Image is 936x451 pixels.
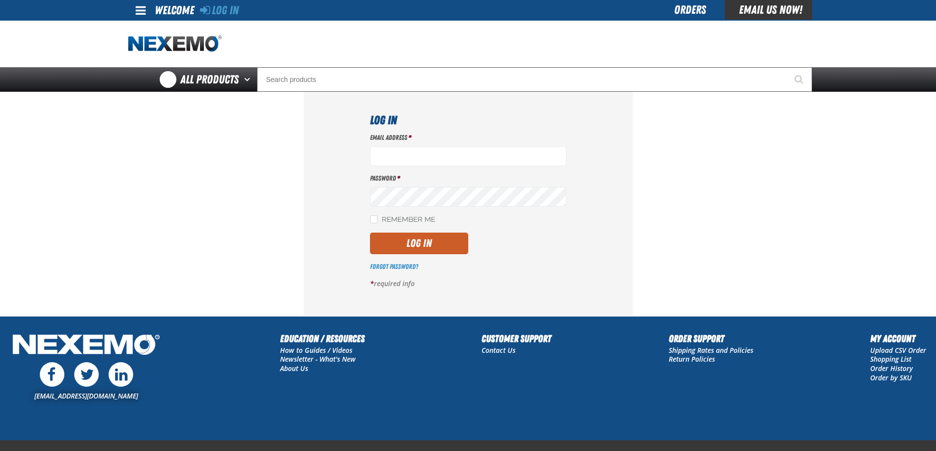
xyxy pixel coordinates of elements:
input: Remember Me [370,215,378,223]
p: required info [370,279,567,289]
a: Shopping List [870,354,911,364]
label: Email Address [370,133,567,142]
button: Log In [370,233,468,254]
a: Contact Us [482,345,515,355]
label: Remember Me [370,215,435,225]
label: Password [370,174,567,183]
h2: Education / Resources [280,331,365,346]
input: Search [257,67,812,92]
a: Shipping Rates and Policies [669,345,753,355]
span: All Products [180,71,239,88]
a: Order by SKU [870,373,912,382]
a: Log In [200,3,239,17]
a: Upload CSV Order [870,345,926,355]
a: Order History [870,364,913,373]
a: [EMAIL_ADDRESS][DOMAIN_NAME] [34,391,138,400]
a: Return Policies [669,354,715,364]
a: How to Guides / Videos [280,345,352,355]
button: Open All Products pages [241,67,257,92]
h2: Order Support [669,331,753,346]
h2: My Account [870,331,926,346]
a: Newsletter - What's New [280,354,356,364]
a: Home [128,35,222,53]
h1: Log In [370,111,567,129]
a: Forgot Password? [370,263,418,270]
button: Start Searching [788,67,812,92]
a: About Us [280,364,308,373]
h2: Customer Support [482,331,551,346]
img: Nexemo Logo [10,331,163,360]
img: Nexemo logo [128,35,222,53]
